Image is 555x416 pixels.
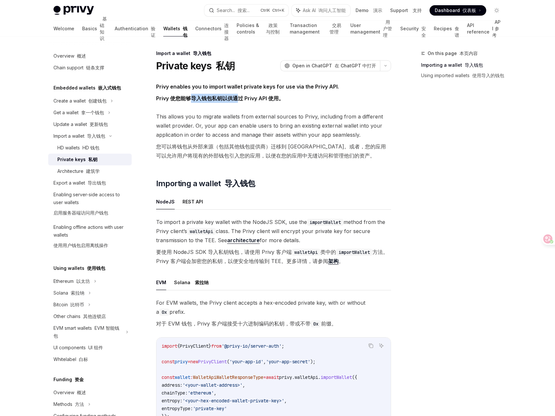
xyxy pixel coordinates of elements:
[311,320,321,327] code: 0x
[53,120,108,128] div: Update a wallet
[227,237,260,244] a: architecture
[53,84,121,92] h5: Embedded wallets
[467,21,502,36] a: API reference API 参考
[318,374,321,380] span: .
[455,26,459,38] font: 食谱
[162,406,193,411] span: entropyType:
[53,64,104,72] div: Chain support
[336,249,372,256] code: importWallet
[183,398,284,404] span: '<your-hex-encoded-wallet-private-key>'
[79,356,88,362] font: 白标
[48,387,132,398] a: Overview 概述
[216,60,235,72] font: 私钥
[460,50,478,56] font: 本页内容
[328,258,339,265] a: 架构
[53,97,107,105] div: Create a wallet
[70,302,84,307] font: 比特币
[156,143,386,159] font: 您可以将钱包从外部来源（包括其他钱包提供商）迁移到 [GEOGRAPHIC_DATA]。或者，您的应用可以允许用户将现有的外部钱包引入您的应用，以便在您的应用中无缝访问和管理他们的资产。
[53,289,84,297] div: Solana
[279,374,292,380] span: privy
[174,275,209,290] button: Solana 索拉纳
[292,62,376,69] span: Open in ChatGPT
[193,374,263,380] span: WalletApiWalletResponseType
[266,359,310,365] span: 'your-app-secret'
[195,21,229,36] a: Connectors 连接器
[88,98,107,104] font: 创建钱包
[292,249,320,256] code: walletApi
[295,374,318,380] span: walletApi
[53,132,105,140] div: Import a wallet
[217,7,250,14] div: Search...
[156,249,388,264] font: 要使用 NodeJS SDK 导入私钥钱包，请使用 Privy 客户端 类中的 方法。Privy 客户端会加密您的私钥，以便安全地传输到 TEE。更多详情，请参阅 。
[430,5,486,16] a: Dashboard 仪表板
[53,389,86,396] div: Overview
[53,312,106,320] div: Other chains
[390,7,422,14] a: Support 支持
[434,21,459,36] a: Recipes 食谱
[377,341,386,350] button: Ask AI
[57,167,100,175] div: Architecture
[198,359,227,365] span: PrivyClient
[187,228,216,235] code: walletApi
[86,168,100,174] font: 建筑学
[83,313,106,319] font: 其他连锁店
[266,374,279,380] span: await
[491,5,502,16] button: Toggle dark mode
[88,157,97,162] font: 私钥
[48,221,132,254] a: Enabling offline actions with user wallets使用用户钱包启用离线操作
[156,217,391,268] span: To import a private key wallet with the NodeJS SDK, use the method from the Privy client’s class....
[53,243,108,248] font: 使用用户钱包启用离线操作
[53,400,84,408] div: Methods
[48,165,132,177] a: Architecture 建筑学
[383,19,392,38] font: 用户管理
[180,343,209,349] span: PrivyClient
[350,21,392,36] a: User management 用户管理
[86,65,104,70] font: 链条支撑
[53,191,128,219] div: Enabling server-side access to user wallets
[237,21,282,36] a: Policies & controls 政策与控制
[77,53,86,59] font: 概述
[214,390,216,396] span: ,
[229,359,263,365] span: 'your-app-id'
[48,354,132,365] a: Whitelabel 白标
[81,110,104,115] font: 拿一个钱包
[77,390,86,395] font: 概述
[284,398,287,404] span: ,
[263,359,266,365] span: ,
[53,179,106,187] div: Export a wallet
[227,359,229,365] span: (
[195,280,209,285] font: 索拉纳
[329,22,341,35] font: 交易管理
[156,60,235,72] h1: Private keys
[188,390,214,396] span: 'ethereum'
[156,275,166,290] button: EVM
[57,144,99,152] div: HD wallets
[183,26,187,38] font: 钱包
[48,189,132,221] a: Enabling server-side access to user wallets启用服务器端访问用户钱包
[356,7,382,14] a: Demo 演示
[57,156,97,163] div: Private keys
[435,7,476,14] span: Dashboard
[162,390,188,396] span: chainType:
[310,359,315,365] span: );
[190,374,193,380] span: :
[48,62,132,74] a: Chain support 链条支撑
[48,311,132,322] a: Other chains 其他连锁店
[307,219,343,226] code: importWallet
[53,210,108,215] font: 启用服务器端访问用户钱包
[303,7,346,14] span: Ask AI
[373,7,382,13] font: 演示
[53,376,84,383] h5: Funding
[156,178,255,189] span: Importing a wallet
[282,343,284,349] span: ;
[413,7,422,13] font: 支持
[48,142,132,154] a: HD wallets HD 钱包
[71,290,84,296] font: 索拉纳
[163,21,187,36] a: Wallets 钱包
[492,19,501,38] font: API 参考
[204,5,288,16] button: Search... 搜索...CtrlK Ctrl+K
[472,73,504,78] font: 使用导入的钱包
[238,7,250,13] font: 搜索...
[53,223,128,252] div: Enabling offline actions with user wallets
[292,5,350,16] button: Ask AI 询问人工智能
